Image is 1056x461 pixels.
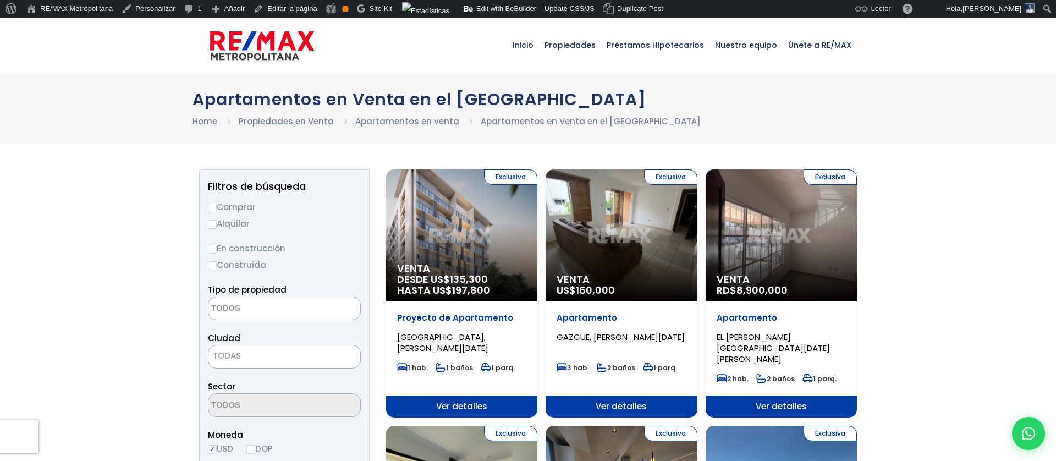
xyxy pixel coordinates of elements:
span: Ver detalles [706,396,857,418]
img: Visitas de 48 horas. Haz clic para ver más estadísticas del sitio. [402,2,449,20]
label: En construcción [208,242,361,255]
a: Inicio [507,18,539,73]
span: Venta [717,274,846,285]
p: Apartamento [717,312,846,323]
span: 135,300 [450,272,488,286]
span: 1 parq. [481,363,515,372]
input: USD [208,445,217,454]
textarea: Search [208,297,315,321]
span: TODAS [208,348,360,364]
a: Propiedades en Venta [239,116,334,127]
span: EL [PERSON_NAME][GEOGRAPHIC_DATA][DATE][PERSON_NAME] [717,331,830,365]
a: Exclusiva Venta RD$8,900,000 Apartamento EL [PERSON_NAME][GEOGRAPHIC_DATA][DATE][PERSON_NAME] 2 h... [706,169,857,418]
input: Comprar [208,204,217,212]
a: Apartamentos en venta [355,116,459,127]
span: GAZCUE, [PERSON_NAME][DATE] [557,331,685,343]
a: Propiedades [539,18,601,73]
label: Comprar [208,200,361,214]
span: Sector [208,381,235,392]
span: 1 hab. [397,363,428,372]
span: Exclusiva [644,169,697,185]
h2: Filtros de búsqueda [208,181,361,192]
span: Exclusiva [484,426,537,441]
span: Nuestro equipo [710,29,783,62]
span: Site Kit [370,4,392,13]
input: Construida [208,261,217,270]
span: Ciudad [208,332,240,344]
span: HASTA US$ [397,285,526,296]
span: 2 baños [597,363,635,372]
span: Exclusiva [804,169,857,185]
p: Proyecto de Apartamento [397,312,526,323]
h1: Apartamentos en Venta en el [GEOGRAPHIC_DATA] [193,90,864,109]
span: Exclusiva [484,169,537,185]
span: Propiedades [539,29,601,62]
li: Apartamentos en Venta en el [GEOGRAPHIC_DATA] [481,114,701,128]
span: RD$ [717,283,788,297]
input: DOP [246,445,255,454]
span: [GEOGRAPHIC_DATA], [PERSON_NAME][DATE] [397,331,488,354]
span: Moneda [208,428,361,442]
span: Préstamos Hipotecarios [601,29,710,62]
a: RE/MAX Metropolitana [210,18,314,73]
span: Ver detalles [386,396,537,418]
span: Tipo de propiedad [208,284,287,295]
textarea: Search [208,394,315,418]
label: Alquilar [208,217,361,231]
span: Venta [397,263,526,274]
span: TODAS [213,350,241,361]
input: Alquilar [208,220,217,229]
span: 8,900,000 [736,283,788,297]
span: DESDE US$ [397,274,526,296]
img: remax-metropolitana-logo [210,29,314,62]
span: 2 hab. [717,374,749,383]
a: Nuestro equipo [710,18,783,73]
span: Exclusiva [644,426,697,441]
span: Exclusiva [804,426,857,441]
div: Aceptable [342,6,349,12]
span: Venta [557,274,686,285]
a: Únete a RE/MAX [783,18,857,73]
input: En construcción [208,245,217,254]
p: Apartamento [557,312,686,323]
span: Únete a RE/MAX [783,29,857,62]
span: 2 baños [756,374,795,383]
span: Inicio [507,29,539,62]
span: 1 baños [436,363,473,372]
span: Ver detalles [546,396,697,418]
span: US$ [557,283,615,297]
span: 1 parq. [643,363,677,372]
a: Exclusiva Venta DESDE US$135,300 HASTA US$197,800 Proyecto de Apartamento [GEOGRAPHIC_DATA], [PER... [386,169,537,418]
a: Home [193,116,217,127]
label: DOP [246,442,273,455]
a: Exclusiva Venta US$160,000 Apartamento GAZCUE, [PERSON_NAME][DATE] 3 hab. 2 baños 1 parq. Ver det... [546,169,697,418]
label: Construida [208,258,361,272]
span: 1 parq. [802,374,837,383]
span: TODAS [208,345,361,369]
span: 160,000 [576,283,615,297]
span: [PERSON_NAME] [963,4,1021,13]
span: 197,800 [452,283,490,297]
label: USD [208,442,233,455]
span: 3 hab. [557,363,589,372]
a: Préstamos Hipotecarios [601,18,710,73]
